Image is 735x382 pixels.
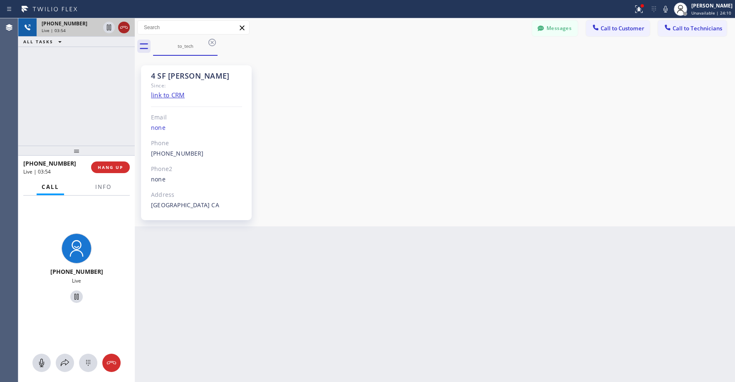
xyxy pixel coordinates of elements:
button: Hang up [118,22,130,33]
button: HANG UP [91,161,130,173]
button: Call [37,179,64,195]
span: [PHONE_NUMBER] [50,268,103,275]
div: none [151,123,242,133]
span: [PHONE_NUMBER] [23,159,76,167]
span: Live | 03:54 [42,27,66,33]
a: link to CRM [151,91,185,99]
button: Messages [532,20,578,36]
div: Since: [151,81,242,90]
div: Phone2 [151,164,242,174]
a: [PHONE_NUMBER] [151,149,204,157]
input: Search [138,21,249,34]
span: Call to Customer [601,25,644,32]
span: Info [95,183,111,191]
button: Open directory [56,354,74,372]
span: Call to Technicians [673,25,722,32]
span: ALL TASKS [23,39,53,45]
span: Call [42,183,59,191]
button: Mute [660,3,671,15]
div: Phone [151,139,242,148]
button: Open dialpad [79,354,97,372]
div: to_tech [154,43,217,49]
div: 4 SF [PERSON_NAME] [151,71,242,81]
span: HANG UP [98,164,123,170]
div: [PERSON_NAME] [691,2,733,9]
div: none [151,175,242,184]
span: Live | 03:54 [23,168,51,175]
span: [PHONE_NUMBER] [42,20,87,27]
div: [GEOGRAPHIC_DATA] CA [151,201,242,210]
div: Address [151,190,242,200]
button: Hold Customer [70,290,83,303]
button: Call to Technicians [658,20,727,36]
div: Email [151,113,242,122]
button: Hang up [102,354,121,372]
span: Unavailable | 24:10 [691,10,731,16]
button: Mute [32,354,51,372]
button: Hold Customer [103,22,115,33]
button: ALL TASKS [18,37,70,47]
button: Info [90,179,116,195]
button: Call to Customer [586,20,650,36]
span: Live [72,277,81,284]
